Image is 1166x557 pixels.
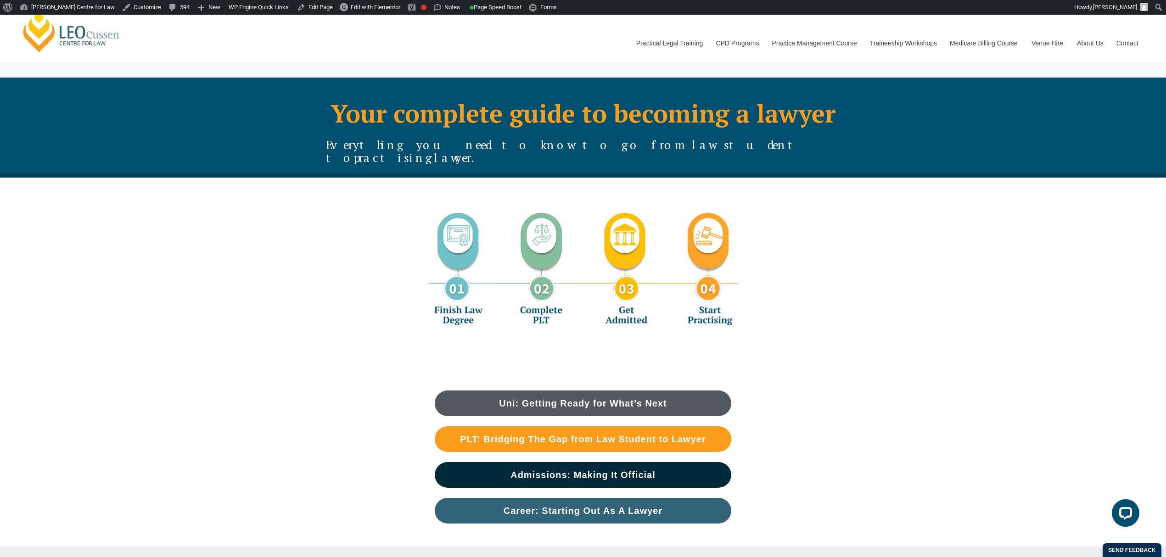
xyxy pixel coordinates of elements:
a: Admissions: Making It Official [435,462,732,488]
a: [PERSON_NAME] Centre for Law [21,10,122,53]
span: [PERSON_NAME] [1093,4,1137,11]
span: Career: Starting Out As A Lawyer [504,506,663,515]
span: Edit with Elementor [351,4,400,11]
span: PLT: Bridging The Gap from Law Student to Lawyer [460,434,706,444]
img: icons with four stages of becoming a lawyer [422,182,744,363]
span: Uni: Getting Ready for What’s Next [499,399,667,408]
span: Admissions: Making It Official [510,470,656,479]
a: Contact [1110,23,1145,63]
a: Career: Starting Out As A Lawyer [435,498,732,524]
a: Practical Legal Training [629,23,709,63]
div: Focus keyphrase not set [421,5,426,10]
a: Venue Hire [1025,23,1070,63]
span: lawyer. [434,150,476,165]
iframe: LiveChat chat widget [1104,496,1143,534]
span: practising [354,150,434,165]
a: Uni: Getting Ready for What’s Next [435,390,732,416]
h1: Your complete guide to becoming a lawyer [326,102,840,125]
a: Medicare Billing Course [943,23,1025,63]
a: Practice Management Course [765,23,863,63]
a: CPD Programs [709,23,765,63]
a: Traineeship Workshops [863,23,943,63]
a: PLT: Bridging The Gap from Law Student to Lawyer [435,426,732,452]
a: About Us [1070,23,1110,63]
span: Everything you need to know to go from law student to [326,137,805,165]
